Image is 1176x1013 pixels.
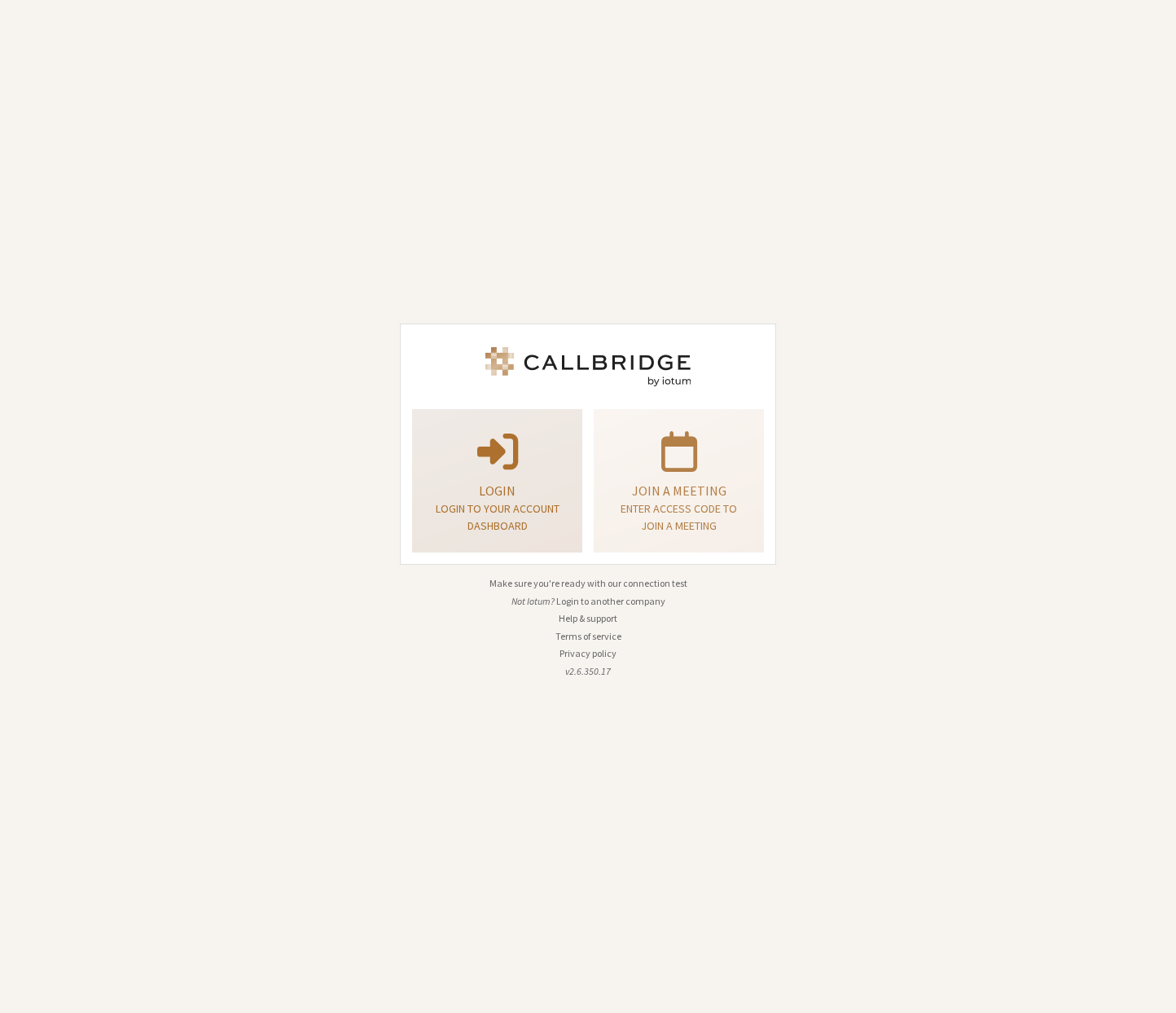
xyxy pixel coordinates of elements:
[614,481,744,500] p: Join a meeting
[432,481,562,500] p: Login
[489,577,687,589] a: Make sure you're ready with our connection test
[432,500,562,535] p: Login to your account dashboard
[412,409,582,553] button: LoginLogin to your account dashboard
[556,594,665,609] button: Login to another company
[559,647,617,659] a: Privacy policy
[594,409,764,553] a: Join a meetingEnter access code to join a meeting
[400,664,776,679] li: v2.6.350.17
[555,630,621,642] a: Terms of service
[559,612,617,624] a: Help & support
[400,594,776,609] li: Not Iotum?
[482,347,694,386] img: Iotum
[614,500,744,535] p: Enter access code to join a meeting
[1135,971,1164,1002] iframe: Chat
